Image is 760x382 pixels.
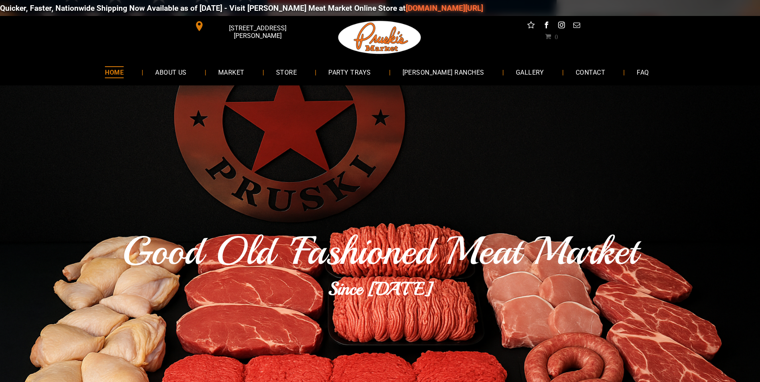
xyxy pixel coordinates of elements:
[555,33,558,40] span: 0
[143,61,199,83] a: ABOUT US
[206,61,257,83] a: MARKET
[556,20,567,32] a: instagram
[526,20,536,32] a: Social network
[206,20,309,44] span: [STREET_ADDRESS][PERSON_NAME]
[391,61,496,83] a: [PERSON_NAME] RANCHES
[316,61,383,83] a: PARTY TRAYS
[189,20,311,32] a: [STREET_ADDRESS][PERSON_NAME]
[625,61,661,83] a: FAQ
[337,16,423,59] img: Pruski-s+Market+HQ+Logo2-259w.png
[122,226,638,276] span: Good Old 'Fashioned Meat Market
[504,61,556,83] a: GALLERY
[328,277,432,300] b: Since [DATE]
[564,61,617,83] a: CONTACT
[571,20,582,32] a: email
[264,61,309,83] a: STORE
[93,61,136,83] a: HOME
[541,20,551,32] a: facebook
